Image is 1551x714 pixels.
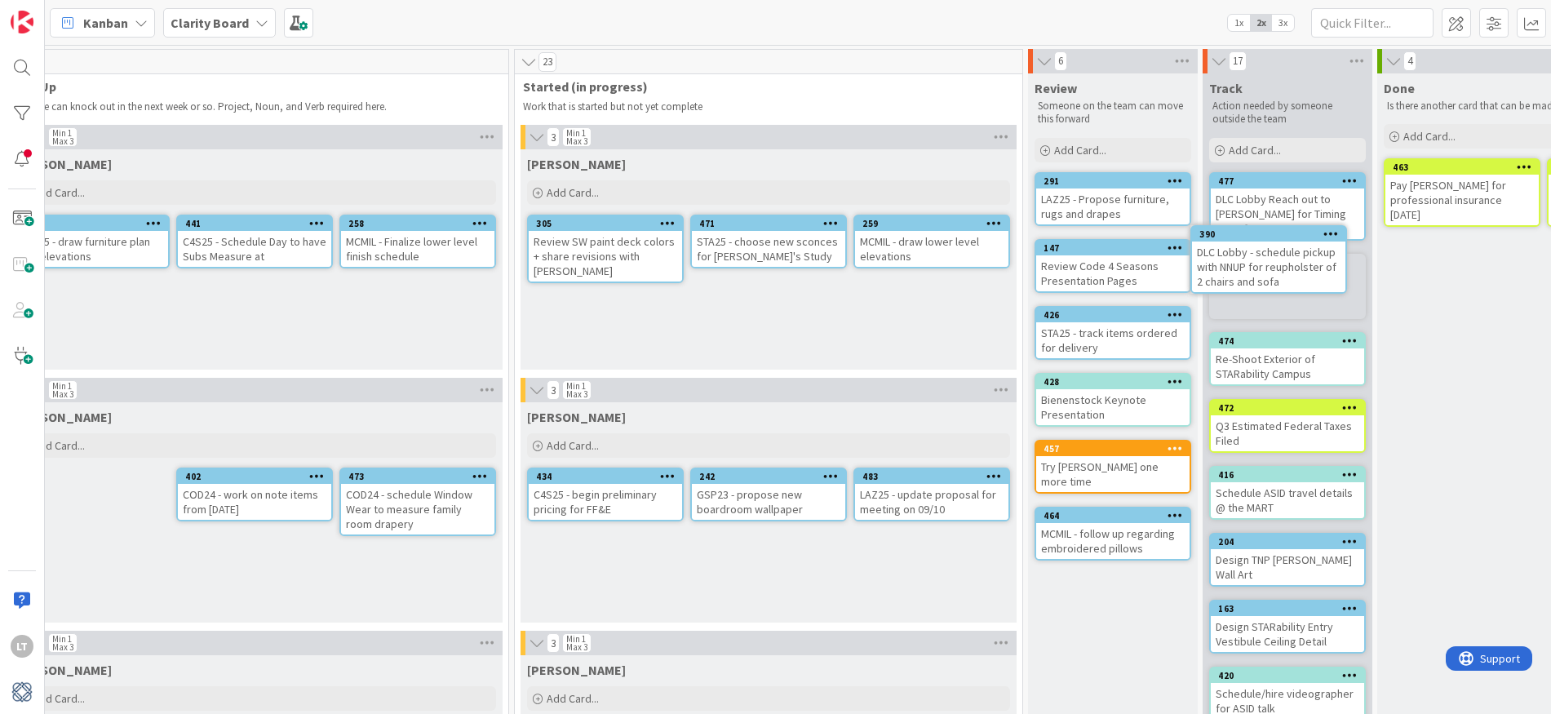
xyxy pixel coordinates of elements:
div: 305Review SW paint deck colors + share revisions with [PERSON_NAME] [529,216,682,282]
div: 242 [699,471,845,482]
span: 3x [1272,15,1294,31]
div: 474Re-Shoot Exterior of STARability Campus [1211,334,1364,384]
div: Try [PERSON_NAME] one more time [1036,456,1190,492]
div: Min 1 [566,129,586,137]
div: 463 [1393,162,1539,173]
div: Min 1 [566,635,586,643]
div: 464 [1036,508,1190,523]
div: 291LAZ25 - Propose furniture, rugs and drapes [1036,174,1190,224]
div: 474 [1218,335,1364,347]
span: Add Card... [1054,143,1106,157]
div: 483 [855,469,1008,484]
input: Quick Filter... [1311,8,1434,38]
p: Cards we can knock out in the next week or so. Project, Noun, and Verb required here. [9,100,500,113]
div: 258 [341,216,494,231]
div: 291 [1036,174,1190,188]
div: Design STARability Entry Vestibule Ceiling Detail [1211,616,1364,652]
div: 483 [862,471,1008,482]
div: 259MCMIL - draw lower level elevations [855,216,1008,267]
span: Started (in progress) [523,78,1002,95]
div: 428 [1036,375,1190,389]
div: Review SW paint deck colors + share revisions with [PERSON_NAME] [529,231,682,282]
a: 457Try [PERSON_NAME] one more time [1035,440,1191,494]
div: 477DLC Lobby Reach out to [PERSON_NAME] for Timing on Sofa [1211,174,1364,239]
div: 464 [1044,510,1190,521]
div: 305 [536,218,682,229]
span: 6 [1054,51,1067,71]
a: 472Q3 Estimated Federal Taxes Filed [1209,399,1366,453]
div: Max 3 [566,137,587,145]
a: 441C4S25 - Schedule Day to have Subs Measure at [176,215,333,268]
div: 472 [1218,402,1364,414]
div: Min 1 [52,129,72,137]
div: 420 [1218,670,1364,681]
span: Done [1384,80,1415,96]
div: 416 [1211,468,1364,482]
div: Q3 Estimated Federal Taxes Filed [1211,415,1364,451]
div: 163 [1218,603,1364,614]
div: 472 [1211,401,1364,415]
div: COD24 - schedule Window Wear to measure family room drapery [341,484,494,534]
div: 402 [185,471,331,482]
div: LT [11,635,33,658]
div: Review Code 4 Seasons Presentation Pages [1036,255,1190,291]
a: 402COD24 - work on note items from [DATE] [176,468,333,521]
div: 473COD24 - schedule Window Wear to measure family room drapery [341,469,494,534]
div: 402 [178,469,331,484]
span: Add Card... [33,185,85,200]
div: 434C4S25 - begin preliminary pricing for FF&E [529,469,682,520]
a: 474Re-Shoot Exterior of STARability Campus [1209,332,1366,386]
a: 464MCMIL - follow up regarding embroidered pillows [1035,507,1191,561]
div: 163 [1211,601,1364,616]
span: Track [1209,80,1243,96]
span: 3 [547,380,560,400]
a: 416Schedule ASID travel details @ the MART [1209,466,1366,520]
a: 483LAZ25 - update proposal for meeting on 09/10 [853,468,1010,521]
div: 473 [341,469,494,484]
div: 242GSP23 - propose new boardroom wallpaper [692,469,845,520]
span: Lisa T. [527,409,626,425]
div: 441C4S25 - Schedule Day to have Subs Measure at [178,216,331,267]
span: Lisa K. [13,662,112,678]
div: STA25 - track items ordered for delivery [1036,322,1190,358]
div: 259 [855,216,1008,231]
div: GSP23 - propose new boardroom wallpaper [692,484,845,520]
div: 204 [1218,536,1364,548]
img: avatar [11,681,33,703]
div: COD24 - work on note items from [DATE] [178,484,331,520]
span: Add Card... [547,691,599,706]
div: 428Bienenstock Keynote Presentation [1036,375,1190,425]
a: 477DLC Lobby Reach out to [PERSON_NAME] for Timing on Sofa [1209,172,1366,241]
div: 305 [529,216,682,231]
div: 426STA25 - track items ordered for delivery [1036,308,1190,358]
div: C4S25 - begin preliminary pricing for FF&E [529,484,682,520]
a: 204Design TNP [PERSON_NAME] Wall Art [1209,533,1366,587]
a: 242GSP23 - propose new boardroom wallpaper [690,468,847,521]
span: Add Card... [1229,143,1281,157]
div: 477 [1211,174,1364,188]
a: 434C4S25 - begin preliminary pricing for FF&E [527,468,684,521]
div: 201 [22,218,168,229]
div: 463 [1385,160,1539,175]
span: Add Card... [547,185,599,200]
div: LAZ25 - update proposal for meeting on 09/10 [855,484,1008,520]
span: Add Card... [33,438,85,453]
div: 147 [1036,241,1190,255]
img: Visit kanbanzone.com [11,11,33,33]
div: Bienenstock Keynote Presentation [1036,389,1190,425]
div: 416 [1218,469,1364,481]
div: Max 3 [566,643,587,651]
p: Someone on the team can move this forward [1038,100,1188,126]
a: 201TNP25 - draw furniture plan and elevations [13,215,170,268]
div: Max 3 [52,390,73,398]
span: 2x [1250,15,1272,31]
div: 201TNP25 - draw furniture plan and elevations [15,216,168,267]
div: 464MCMIL - follow up regarding embroidered pillows [1036,508,1190,559]
div: Re-Shoot Exterior of STARability Campus [1211,348,1364,384]
div: LAZ25 - Propose furniture, rugs and drapes [1036,188,1190,224]
div: 457 [1044,443,1190,455]
span: 4 [1403,51,1416,71]
div: STA25 - choose new sconces for [PERSON_NAME]'s Study [692,231,845,267]
span: Add Card... [547,438,599,453]
div: 416Schedule ASID travel details @ the MART [1211,468,1364,518]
